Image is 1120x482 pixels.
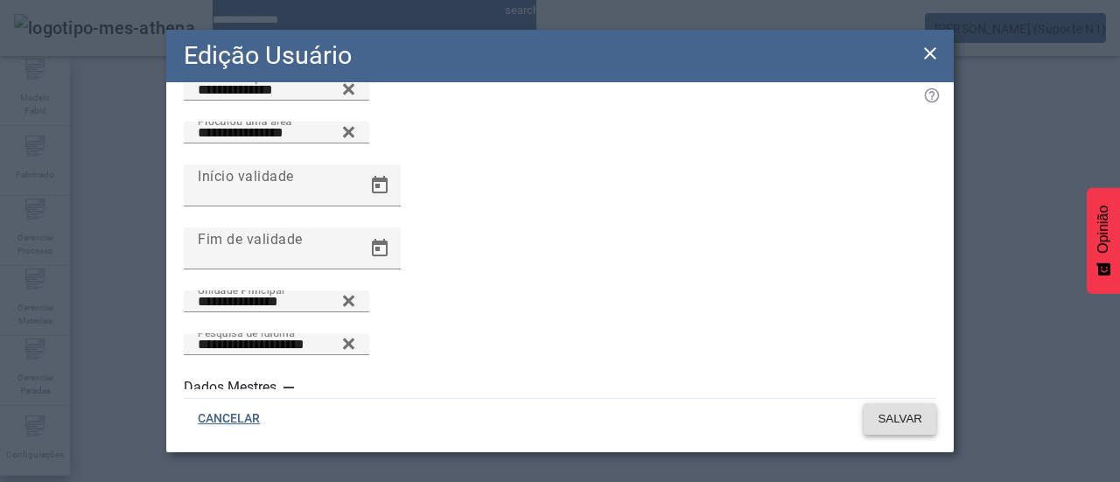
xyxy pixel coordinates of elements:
button: CANCELAR [184,403,274,435]
button: Feedback - Mostrar pesquisa [1087,188,1120,294]
input: Número [198,122,355,143]
font: Dados Mestres [184,379,276,395]
font: Início validade [198,167,294,184]
input: Número [198,80,355,101]
font: Fim de validade [198,230,303,247]
button: Calendário aberto [359,164,401,206]
font: CANCELAR [198,411,260,425]
input: Número [198,291,355,312]
font: Unidade Principal [198,283,284,296]
input: Número [198,334,355,355]
font: Procurou uma área [198,115,292,127]
button: Calendário aberto [359,227,401,269]
button: SALVAR [864,403,936,435]
font: Opinião [1095,206,1110,254]
font: Pesquisa de idioma [198,326,295,339]
font: Edição Usuário [184,40,352,70]
font: Procurou o perfil [198,72,280,84]
font: SALVAR [878,412,922,425]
